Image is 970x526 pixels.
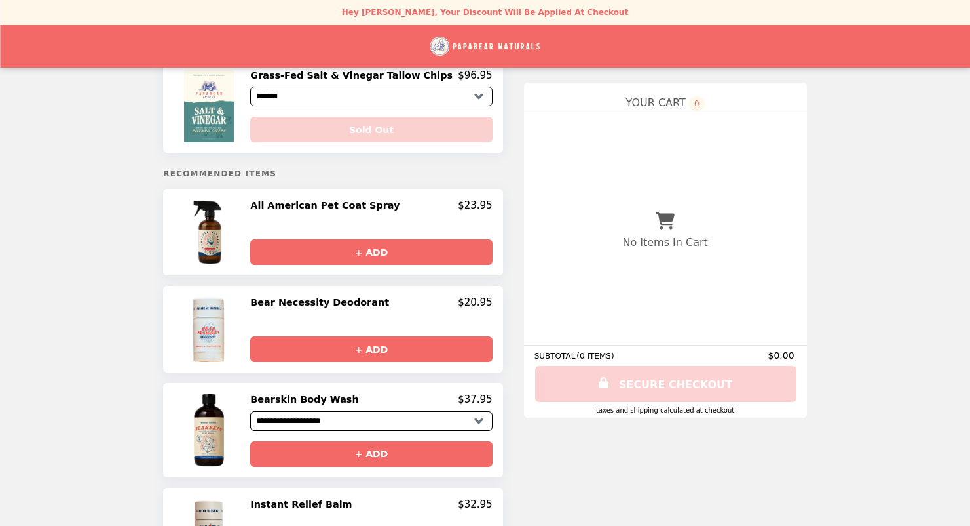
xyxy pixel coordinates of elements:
[250,498,357,510] h2: Instant Relief Balm
[576,352,614,361] span: ( 0 ITEMS )
[430,33,540,60] img: Brand Logo
[534,352,577,361] span: SUBTOTAL
[689,96,705,111] span: 0
[163,169,502,178] h5: Recommended Items
[250,199,405,211] h2: All American Pet Coat Spray
[191,296,230,362] img: Bear Necessity Deodorant
[183,199,238,265] img: All American Pet Coat Spray
[250,394,364,405] h2: Bearskin Body Wash
[622,236,707,249] p: No Items In Cart
[250,411,492,431] select: Select a product variant
[191,394,230,466] img: Bearskin Body Wash
[250,87,492,106] select: Select a product variant
[534,407,796,414] div: Taxes and Shipping calculated at checkout
[458,296,493,308] p: $20.95
[250,296,394,308] h2: Bear Necessity Deodorant
[458,199,493,211] p: $23.95
[184,70,238,142] img: Grass-Fed Salt & Vinegar Tallow Chips
[626,96,686,109] span: YOUR CART
[768,350,796,361] span: $0.00
[250,336,492,362] button: + ADD
[458,498,493,510] p: $32.95
[458,394,493,405] p: $37.95
[250,441,492,467] button: + ADD
[342,8,628,17] p: Hey [PERSON_NAME], your discount will be applied at checkout
[250,239,492,265] button: + ADD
